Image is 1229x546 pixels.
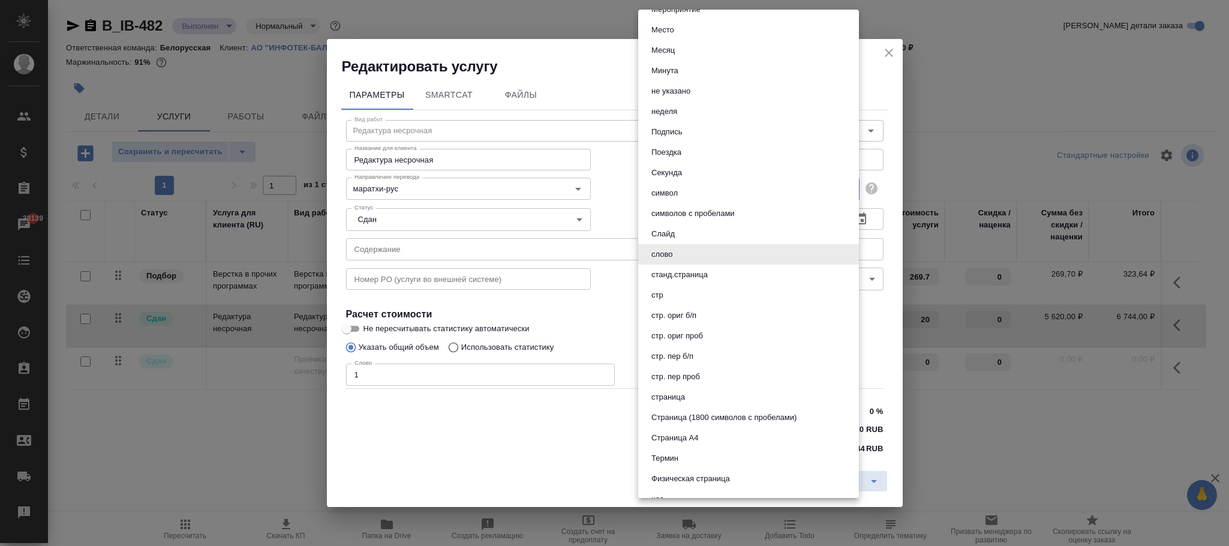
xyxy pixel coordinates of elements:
[648,44,678,57] button: Месяц
[648,3,704,16] button: Мероприятие
[648,391,689,404] button: страница
[648,309,700,322] button: стр. ориг б/п
[648,125,686,139] button: Подпись
[648,350,697,363] button: стр. пер б/п
[648,166,686,179] button: Секунда
[648,452,682,465] button: Термин
[648,23,678,37] button: Место
[648,493,668,506] button: час
[648,329,707,343] button: стр. ориг проб
[648,248,676,261] button: слово
[648,370,704,383] button: стр. пер проб
[648,105,681,118] button: неделя
[648,187,681,200] button: символ
[648,85,694,98] button: не указано
[648,411,800,424] button: Страница (1800 символов с пробелами)
[648,431,702,445] button: Страница А4
[648,227,678,241] button: Слайд
[648,268,711,281] button: станд.страница
[648,289,667,302] button: стр
[648,207,738,220] button: символов с пробелами
[648,146,685,159] button: Поездка
[648,472,734,485] button: Физическая страница
[648,64,682,77] button: Минута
